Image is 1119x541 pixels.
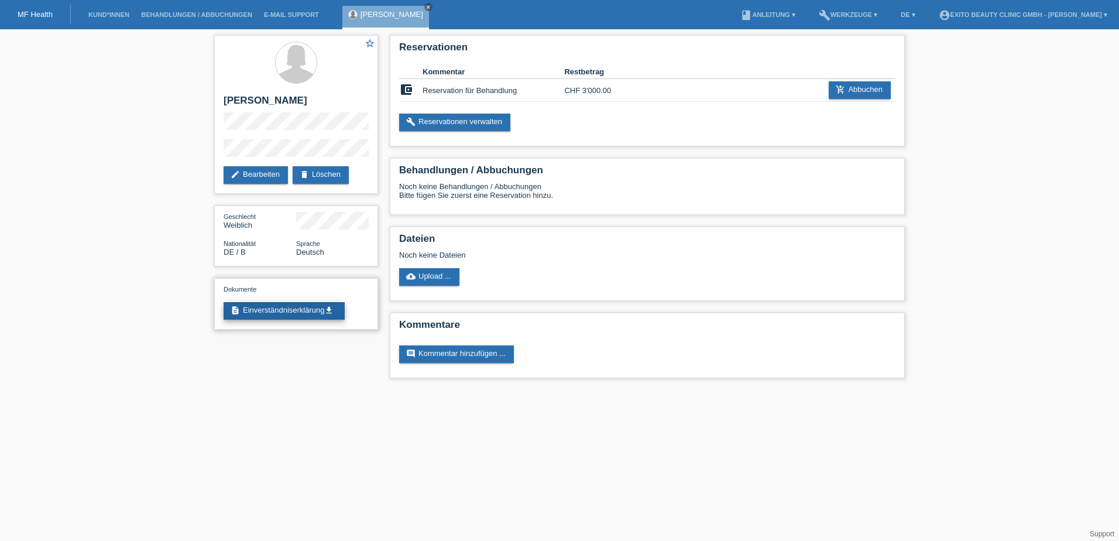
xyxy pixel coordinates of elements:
[296,240,320,247] span: Sprache
[399,42,895,59] h2: Reservationen
[231,170,240,179] i: edit
[300,170,309,179] i: delete
[135,11,258,18] a: Behandlungen / Abbuchungen
[83,11,135,18] a: Kund*innen
[406,117,416,126] i: build
[224,166,288,184] a: editBearbeiten
[258,11,325,18] a: E-Mail Support
[564,79,635,102] td: CHF 3'000.00
[399,114,510,131] a: buildReservationen verwalten
[224,302,345,320] a: descriptionEinverständniserklärungget_app
[423,79,564,102] td: Reservation für Behandlung
[224,286,256,293] span: Dokumente
[224,213,256,220] span: Geschlecht
[406,349,416,358] i: comment
[361,10,423,19] a: [PERSON_NAME]
[1090,530,1114,538] a: Support
[224,212,296,230] div: Weiblich
[399,345,514,363] a: commentKommentar hinzufügen ...
[836,85,845,94] i: add_shopping_cart
[399,165,895,182] h2: Behandlungen / Abbuchungen
[399,182,895,208] div: Noch keine Behandlungen / Abbuchungen Bitte fügen Sie zuerst eine Reservation hinzu.
[18,10,53,19] a: MF Health
[895,11,921,18] a: DE ▾
[819,9,830,21] i: build
[224,95,369,112] h2: [PERSON_NAME]
[564,65,635,79] th: Restbetrag
[399,233,895,251] h2: Dateien
[224,240,256,247] span: Nationalität
[296,248,324,256] span: Deutsch
[425,4,431,10] i: close
[406,272,416,281] i: cloud_upload
[365,38,375,49] i: star_border
[399,319,895,337] h2: Kommentare
[829,81,891,99] a: add_shopping_cartAbbuchen
[399,251,757,259] div: Noch keine Dateien
[293,166,349,184] a: deleteLöschen
[365,38,375,50] a: star_border
[813,11,884,18] a: buildWerkzeuge ▾
[399,83,413,97] i: account_balance_wallet
[423,65,564,79] th: Kommentar
[324,306,334,315] i: get_app
[734,11,801,18] a: bookAnleitung ▾
[424,3,433,11] a: close
[933,11,1113,18] a: account_circleExito Beauty Clinic GmbH - [PERSON_NAME] ▾
[939,9,950,21] i: account_circle
[399,268,459,286] a: cloud_uploadUpload ...
[224,248,246,256] span: Deutschland / B / 14.01.2021
[231,306,240,315] i: description
[740,9,752,21] i: book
